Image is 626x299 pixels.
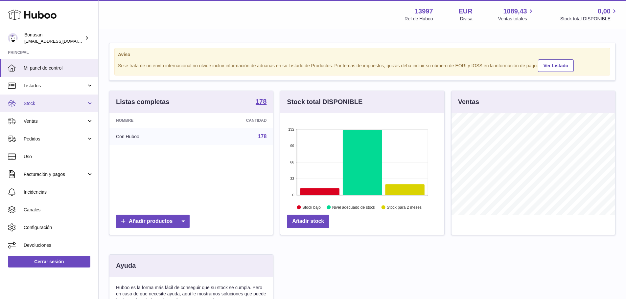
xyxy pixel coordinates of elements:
text: Stock bajo [302,205,321,210]
span: Uso [24,154,93,160]
span: Stock total DISPONIBLE [560,16,618,22]
a: Ver Listado [538,59,574,72]
span: [EMAIL_ADDRESS][DOMAIN_NAME] [24,38,97,44]
strong: 13997 [415,7,433,16]
text: 66 [290,160,294,164]
text: 0 [292,193,294,197]
h3: Ayuda [116,261,136,270]
h3: Listas completas [116,97,169,106]
strong: EUR [459,7,473,16]
span: Devoluciones [24,242,93,248]
a: Añadir stock [287,215,329,228]
span: Mi panel de control [24,65,93,71]
text: 33 [290,177,294,181]
a: Cerrar sesión [8,256,90,267]
span: Ventas totales [498,16,535,22]
text: Nivel adecuado de stock [332,205,376,210]
h3: Ventas [458,97,479,106]
h3: Stock total DISPONIBLE [287,97,362,106]
span: Incidencias [24,189,93,195]
img: info@bonusan.es [8,33,18,43]
a: 0,00 Stock total DISPONIBLE [560,7,618,22]
div: Si se trata de un envío internacional no olvide incluir información de aduanas en su Listado de P... [118,58,607,72]
a: Añadir productos [116,215,190,228]
th: Cantidad [195,113,273,128]
text: Stock para 2 meses [387,205,422,210]
div: Bonusan [24,32,83,44]
a: 1089,43 Ventas totales [498,7,535,22]
span: Stock [24,100,86,107]
span: Facturación y pagos [24,171,86,178]
text: 99 [290,144,294,148]
span: Configuración [24,224,93,231]
strong: Aviso [118,52,607,58]
div: Divisa [460,16,473,22]
strong: 178 [256,98,267,105]
span: Listados [24,83,86,89]
div: Ref de Huboo [405,16,433,22]
th: Nombre [109,113,195,128]
span: Ventas [24,118,86,124]
td: Con Huboo [109,128,195,145]
span: 0,00 [598,7,611,16]
span: 1089,43 [503,7,527,16]
span: Pedidos [24,136,86,142]
text: 132 [288,127,294,131]
span: Canales [24,207,93,213]
a: 178 [258,134,267,139]
a: 178 [256,98,267,106]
